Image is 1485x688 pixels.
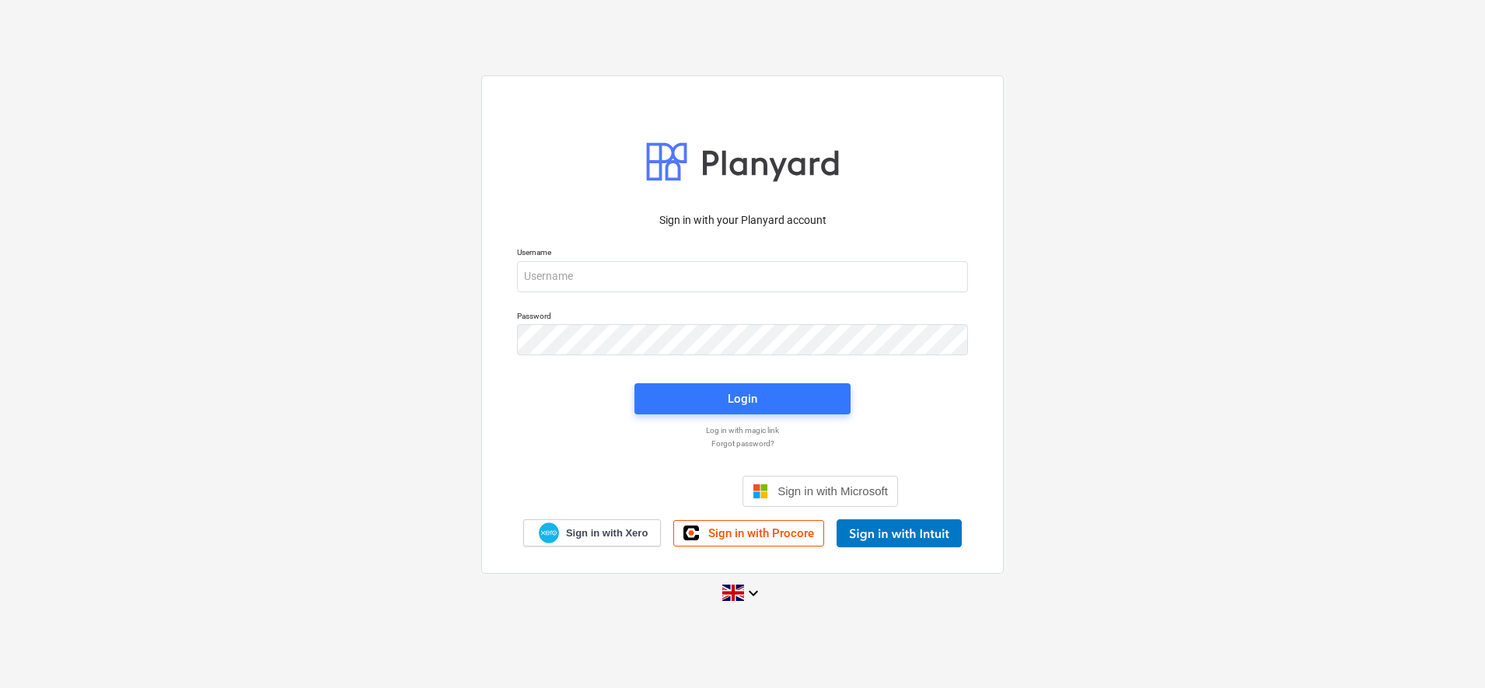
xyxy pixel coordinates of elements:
p: Password [517,311,968,324]
a: Sign in with Xero [523,519,662,547]
a: Sign in with Procore [673,520,824,547]
p: Username [517,247,968,260]
p: Sign in with your Planyard account [517,212,968,229]
a: Forgot password? [509,438,976,449]
span: Sign in with Procore [708,526,814,540]
img: Microsoft logo [753,484,768,499]
button: Login [634,383,851,414]
i: keyboard_arrow_down [744,584,763,602]
div: Login [728,389,757,409]
iframe: Sign in with Google Button [579,474,738,508]
img: Xero logo [539,522,559,543]
span: Sign in with Microsoft [777,484,888,498]
span: Sign in with Xero [566,526,648,540]
a: Log in with magic link [509,425,976,435]
input: Username [517,261,968,292]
